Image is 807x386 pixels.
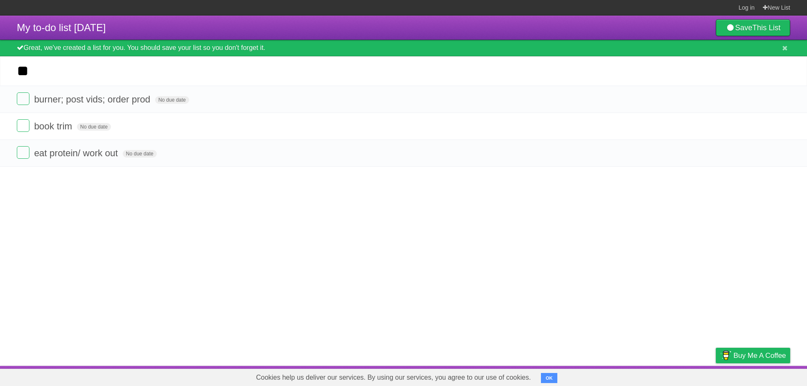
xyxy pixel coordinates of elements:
[34,148,120,158] span: eat protein/ work out
[604,368,622,384] a: About
[17,22,106,33] span: My to-do list [DATE]
[248,369,539,386] span: Cookies help us deliver our services. By using our services, you agree to our use of cookies.
[752,24,781,32] b: This List
[705,368,727,384] a: Privacy
[34,94,152,105] span: burner; post vids; order prod
[17,146,29,159] label: Done
[77,123,111,131] span: No due date
[676,368,695,384] a: Terms
[720,348,731,362] img: Buy me a coffee
[541,373,557,383] button: OK
[155,96,189,104] span: No due date
[34,121,74,131] span: book trim
[123,150,157,158] span: No due date
[716,19,790,36] a: SaveThis List
[737,368,790,384] a: Suggest a feature
[733,348,786,363] span: Buy me a coffee
[17,92,29,105] label: Done
[632,368,666,384] a: Developers
[716,348,790,363] a: Buy me a coffee
[17,119,29,132] label: Done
